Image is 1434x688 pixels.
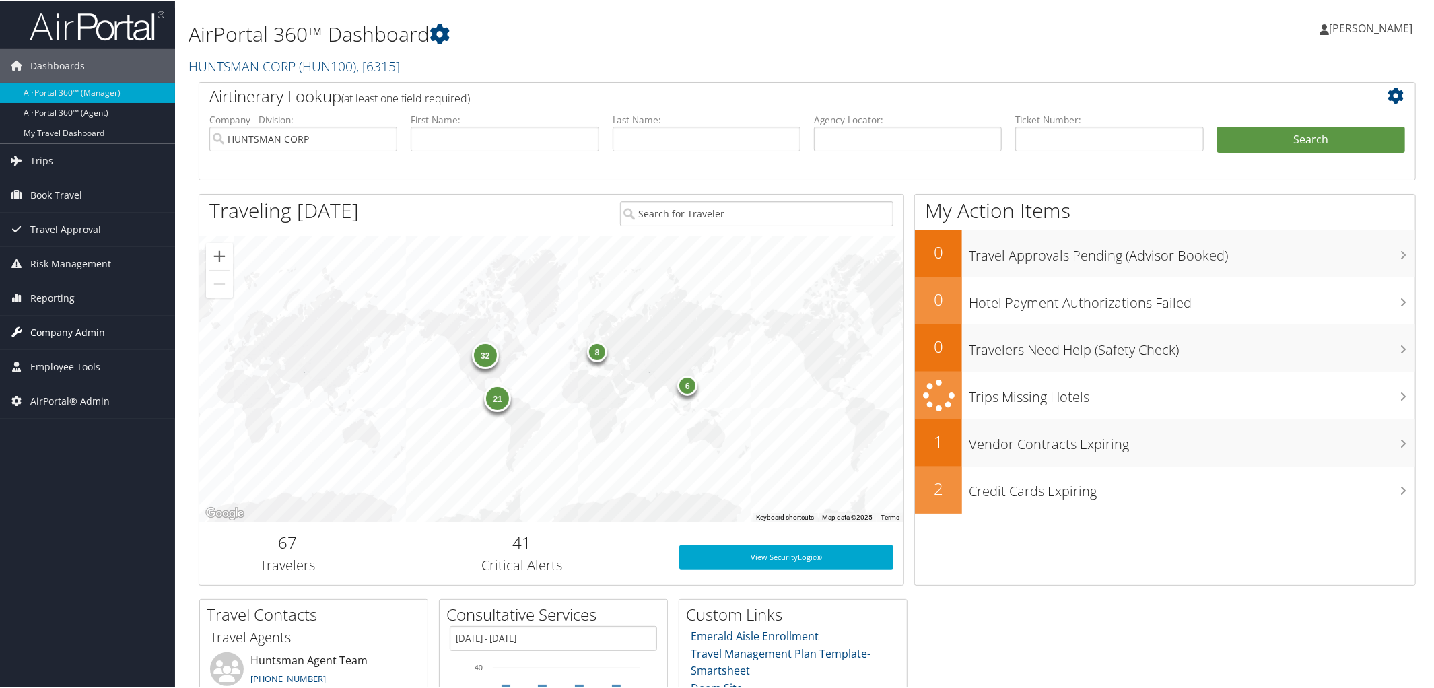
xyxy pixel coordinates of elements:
[915,229,1415,276] a: 0Travel Approvals Pending (Advisor Booked)
[207,602,428,625] h2: Travel Contacts
[822,512,873,520] span: Map data ©2025
[209,555,366,574] h3: Travelers
[1217,125,1405,152] button: Search
[613,112,800,125] label: Last Name:
[587,341,607,361] div: 8
[206,242,233,269] button: Zoom in
[1329,20,1412,34] span: [PERSON_NAME]
[679,544,894,568] a: View SecurityLogic®
[969,238,1415,264] h3: Travel Approvals Pending (Advisor Booked)
[206,269,233,296] button: Zoom out
[686,602,907,625] h2: Custom Links
[1015,112,1203,125] label: Ticket Number:
[472,341,499,368] div: 32
[189,19,1013,47] h1: AirPortal 360™ Dashboard
[915,287,962,310] h2: 0
[475,662,483,670] tspan: 40
[209,195,359,223] h1: Traveling [DATE]
[756,512,814,521] button: Keyboard shortcuts
[30,48,85,81] span: Dashboards
[969,285,1415,311] h3: Hotel Payment Authorizations Failed
[356,56,400,74] span: , [ 6315 ]
[30,349,100,382] span: Employee Tools
[299,56,356,74] span: ( HUN100 )
[915,418,1415,465] a: 1Vendor Contracts Expiring
[484,383,511,410] div: 21
[814,112,1002,125] label: Agency Locator:
[30,211,101,245] span: Travel Approval
[691,645,871,677] a: Travel Management Plan Template- Smartsheet
[969,380,1415,405] h3: Trips Missing Hotels
[969,427,1415,452] h3: Vendor Contracts Expiring
[209,83,1304,106] h2: Airtinerary Lookup
[30,314,105,348] span: Company Admin
[30,177,82,211] span: Book Travel
[30,280,75,314] span: Reporting
[30,383,110,417] span: AirPortal® Admin
[915,476,962,499] h2: 2
[915,465,1415,512] a: 2Credit Cards Expiring
[915,334,962,357] h2: 0
[209,530,366,553] h2: 67
[386,530,659,553] h2: 41
[881,512,899,520] a: Terms (opens in new tab)
[341,90,470,104] span: (at least one field required)
[969,474,1415,500] h3: Credit Cards Expiring
[210,627,417,646] h3: Travel Agents
[1320,7,1426,47] a: [PERSON_NAME]
[691,627,819,642] a: Emerald Aisle Enrollment
[30,9,164,40] img: airportal-logo.png
[915,195,1415,223] h1: My Action Items
[446,602,667,625] h2: Consultative Services
[969,333,1415,358] h3: Travelers Need Help (Safety Check)
[209,112,397,125] label: Company - Division:
[30,246,111,279] span: Risk Management
[915,323,1415,370] a: 0Travelers Need Help (Safety Check)
[30,143,53,176] span: Trips
[250,671,326,683] a: [PHONE_NUMBER]
[386,555,659,574] h3: Critical Alerts
[203,504,247,521] img: Google
[189,56,400,74] a: HUNTSMAN CORP
[915,429,962,452] h2: 1
[411,112,599,125] label: First Name:
[915,240,962,263] h2: 0
[678,374,698,394] div: 6
[915,370,1415,418] a: Trips Missing Hotels
[203,504,247,521] a: Open this area in Google Maps (opens a new window)
[620,200,893,225] input: Search for Traveler
[915,276,1415,323] a: 0Hotel Payment Authorizations Failed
